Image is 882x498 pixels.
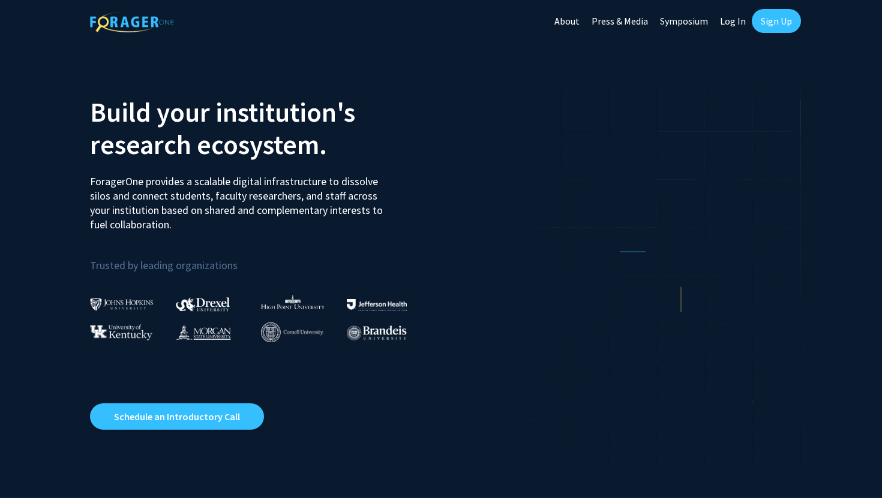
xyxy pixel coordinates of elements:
[347,325,407,340] img: Brandeis University
[176,324,231,340] img: Morgan State University
[90,11,174,32] img: ForagerOne Logo
[347,299,407,310] img: Thomas Jefferson University
[90,324,152,340] img: University of Kentucky
[90,96,432,161] h2: Build your institution's research ecosystem.
[176,297,230,311] img: Drexel University
[261,295,325,309] img: High Point University
[261,322,323,342] img: Cornell University
[90,403,264,430] a: Opens in a new tab
[90,165,391,232] p: ForagerOne provides a scalable digital infrastructure to dissolve silos and connect students, fac...
[90,298,154,310] img: Johns Hopkins University
[90,242,432,274] p: Trusted by leading organizations
[752,9,801,33] a: Sign Up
